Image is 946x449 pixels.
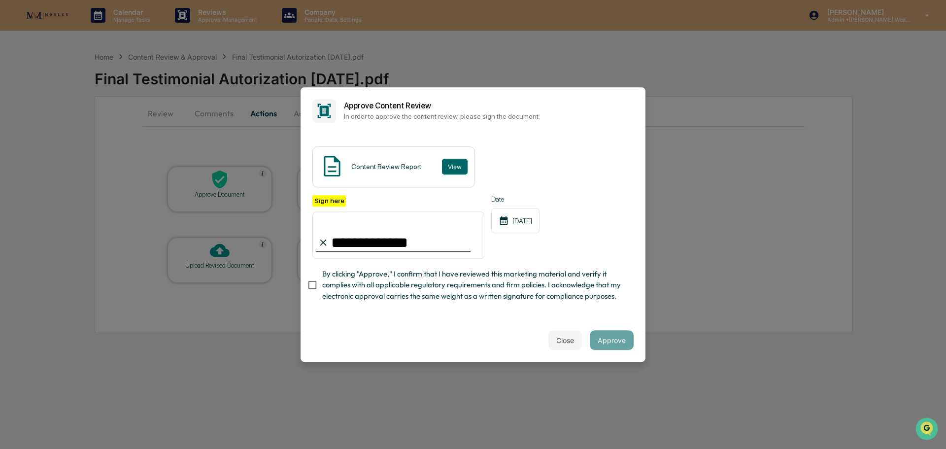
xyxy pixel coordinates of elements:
button: Close [548,330,582,350]
div: We're available if you need us! [34,85,125,93]
span: Data Lookup [20,143,62,153]
p: In order to approve the content review, please sign the document. [344,112,634,120]
a: Powered byPylon [69,167,119,174]
button: View [442,159,468,174]
div: 🗄️ [71,125,79,133]
div: Start new chat [34,75,162,85]
img: 1746055101610-c473b297-6a78-478c-a979-82029cc54cd1 [10,75,28,93]
div: [DATE] [491,208,540,233]
span: Attestations [81,124,122,134]
div: 🔎 [10,144,18,152]
a: 🖐️Preclearance [6,120,68,138]
button: Approve [590,330,634,350]
span: Pylon [98,167,119,174]
a: 🗄️Attestations [68,120,126,138]
img: Document Icon [320,154,344,178]
span: Preclearance [20,124,64,134]
div: 🖐️ [10,125,18,133]
h2: Approve Content Review [344,101,634,110]
div: Content Review Report [351,163,421,171]
label: Sign here [312,195,346,207]
button: Start new chat [168,78,179,90]
iframe: Open customer support [914,416,941,443]
label: Date [491,195,540,203]
p: How can we help? [10,21,179,36]
a: 🔎Data Lookup [6,139,66,157]
span: By clicking "Approve," I confirm that I have reviewed this marketing material and verify it compl... [322,269,626,302]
